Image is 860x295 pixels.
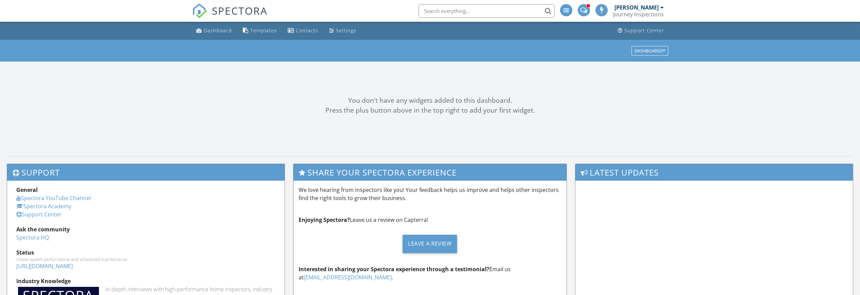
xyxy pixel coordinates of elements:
[16,202,71,210] a: Spectora Academy
[336,27,356,34] div: Settings
[7,105,853,115] div: Press the plus button above in the top right to add your first widget.
[299,216,562,224] p: Leave us a review on Capterra!
[615,24,667,37] a: Support Center
[293,164,567,181] h3: Share Your Spectora Experience
[250,27,277,34] div: Templates
[193,24,235,37] a: Dashboard
[614,4,659,11] div: [PERSON_NAME]
[240,24,280,37] a: Templates
[16,186,38,194] strong: General
[16,211,62,218] a: Support Center
[299,229,562,258] a: Leave a Review
[212,3,268,18] span: SPECTORA
[16,277,275,285] div: Industry Knowledge
[419,4,555,18] input: Search everything...
[16,248,275,257] div: Status
[624,27,664,34] div: Support Center
[613,11,664,18] div: Journey Inspections
[299,265,489,273] strong: Interested in sharing your Spectora experience through a testimonial?
[296,27,318,34] div: Contacts
[192,3,207,18] img: The Best Home Inspection Software - Spectora
[7,164,285,181] h3: Support
[16,225,275,233] div: Ask the community
[204,27,232,34] div: Dashboard
[326,24,359,37] a: Settings
[7,96,853,105] div: You don't have any widgets added to this dashboard.
[16,257,275,262] div: Check system performance and scheduled maintenance.
[304,274,392,281] a: [EMAIL_ADDRESS][DOMAIN_NAME]
[299,186,562,202] p: We love hearing from inspectors like you! Your feedback helps us improve and helps other inspecto...
[299,265,562,281] p: Email us at .
[403,235,457,253] div: Leave a Review
[285,24,321,37] a: Contacts
[635,48,665,53] div: Dashboards
[575,164,853,181] h3: Latest Updates
[631,46,668,55] button: Dashboards
[16,262,73,270] a: [URL][DOMAIN_NAME]
[299,216,350,224] strong: Enjoying Spectora?
[16,234,49,241] a: Spectora HQ
[192,9,268,23] a: SPECTORA
[16,194,91,202] a: Spectora YouTube Channel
